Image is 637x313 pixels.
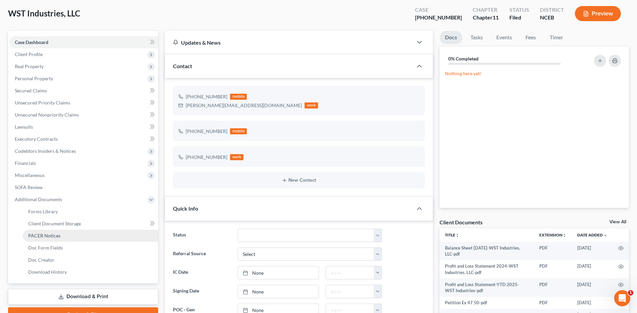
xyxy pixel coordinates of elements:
a: Doc Creator [23,254,158,266]
a: Timer [544,31,568,44]
span: Doc Form Fields [28,245,63,251]
label: Signing Date [170,285,234,298]
div: NCEB [540,14,564,21]
label: Referral Source [170,248,234,261]
a: Doc Form Fields [23,242,158,254]
td: PDF [534,260,572,278]
span: Download History [28,269,67,275]
span: Forms Library [28,209,58,214]
strong: 0% Completed [448,56,479,61]
a: Fees [520,31,542,44]
div: mobile [230,94,247,100]
iframe: Intercom live chat [614,290,630,306]
a: None [238,285,319,298]
td: PDF [534,297,572,309]
span: Quick Info [173,205,198,212]
span: 11 [493,14,499,20]
a: Titleunfold_more [445,232,459,237]
div: mobile [230,128,247,134]
a: Lawsuits [9,121,158,133]
td: Petition Ex 47 50-pdf [440,297,534,309]
td: [DATE] [572,260,613,278]
div: [PHONE_NUMBER] [186,154,227,161]
a: Extensionunfold_more [539,232,566,237]
a: Executory Contracts [9,133,158,145]
div: District [540,6,564,14]
span: Doc Creator [28,257,54,263]
button: Preview [575,6,621,21]
a: Secured Claims [9,85,158,97]
span: Executory Contracts [15,136,58,142]
td: Profit and Loss Statement-YTD 2025-WST Industries-pdf [440,278,534,297]
div: [PHONE_NUMBER] [415,14,462,21]
td: [DATE] [572,297,613,309]
i: expand_more [603,233,607,237]
p: Nothing here yet! [445,70,624,77]
a: Events [491,31,517,44]
a: Case Dashboard [9,36,158,48]
span: Unsecured Priority Claims [15,100,70,105]
i: unfold_more [455,233,459,237]
div: [PHONE_NUMBER] [186,128,227,135]
span: Personal Property [15,76,53,81]
div: Chapter [473,14,499,21]
a: Download History [23,266,158,278]
button: New Contact [178,178,419,183]
span: Contact [173,63,192,69]
a: Tasks [465,31,488,44]
div: [PHONE_NUMBER] [186,93,227,100]
div: work [305,102,318,108]
a: PACER Notices [23,230,158,242]
span: Miscellaneous [15,172,45,178]
span: Unsecured Nonpriority Claims [15,112,79,118]
a: None [238,266,319,279]
div: Client Documents [440,219,483,226]
span: PACER Notices [28,233,60,238]
input: -- : -- [326,266,374,279]
i: unfold_more [562,233,566,237]
td: Profit and Loss Statement 2024-WST Industries, LLC-pdf [440,260,534,278]
span: Secured Claims [15,88,47,93]
div: [PERSON_NAME][EMAIL_ADDRESS][DOMAIN_NAME] [186,102,302,109]
span: Codebtors Insiders & Notices [15,148,76,154]
div: Chapter [473,6,499,14]
a: Docs [440,31,462,44]
div: Filed [509,14,529,21]
div: Updates & News [173,39,405,46]
span: Lawsuits [15,124,33,130]
td: [DATE] [572,278,613,297]
a: Unsecured Nonpriority Claims [9,109,158,121]
td: PDF [534,242,572,260]
a: Client Document Storage [23,218,158,230]
a: Download & Print [8,289,158,305]
td: [DATE] [572,242,613,260]
a: View All [609,220,626,224]
span: Client Profile [15,51,43,57]
td: Balance Sheet [DATE]-WST Industries, LLC-pdf [440,242,534,260]
label: Status [170,229,234,242]
a: Unsecured Priority Claims [9,97,158,109]
a: SOFA Review [9,181,158,193]
label: IC Date [170,266,234,279]
a: Date Added expand_more [577,232,607,237]
div: Status [509,6,529,14]
div: work [230,154,243,160]
span: 1 [628,290,633,296]
span: WST Industries, LLC [8,8,80,18]
span: SOFA Review [15,184,43,190]
span: Client Document Storage [28,221,81,226]
span: Case Dashboard [15,39,48,45]
span: Financials [15,160,36,166]
input: -- : -- [326,285,374,298]
td: PDF [534,278,572,297]
a: Forms Library [23,206,158,218]
span: Real Property [15,63,44,69]
span: Additional Documents [15,196,62,202]
div: Case [415,6,462,14]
